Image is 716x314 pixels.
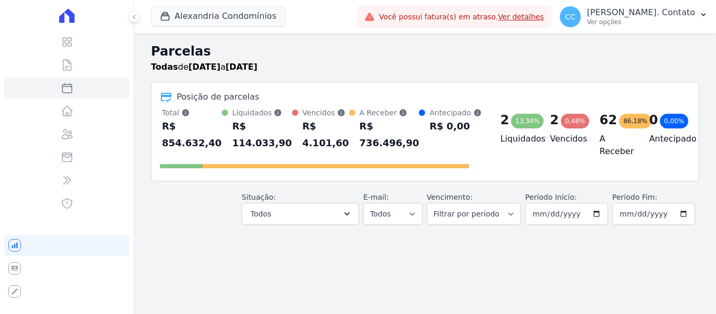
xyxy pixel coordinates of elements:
[612,192,695,203] label: Período Fim:
[151,6,285,26] button: Alexandria Condomínios
[189,62,221,72] strong: [DATE]
[427,193,472,201] label: Vencimento:
[360,107,419,118] div: A Receber
[360,118,419,151] div: R$ 736.496,90
[565,13,576,20] span: CC
[232,107,292,118] div: Liquidados
[429,118,481,135] div: R$ 0,00
[498,13,544,21] a: Ver detalhes
[501,133,534,145] h4: Liquidados
[649,133,682,145] h4: Antecipado
[151,62,178,72] strong: Todas
[232,118,292,151] div: R$ 114.033,90
[550,112,559,128] div: 2
[251,208,271,220] span: Todos
[619,114,652,128] div: 86,18%
[587,7,695,18] p: [PERSON_NAME]. Contato
[649,112,658,128] div: 0
[225,62,257,72] strong: [DATE]
[525,193,577,201] label: Período Inicío:
[151,61,257,73] p: de a
[600,133,633,158] h4: A Receber
[511,114,544,128] div: 13,34%
[177,91,259,103] div: Posição de parcelas
[429,107,481,118] div: Antecipado
[242,193,276,201] label: Situação:
[242,203,359,225] button: Todos
[660,114,688,128] div: 0,00%
[551,2,716,31] button: CC [PERSON_NAME]. Contato Ver opções
[162,107,222,118] div: Total
[363,193,389,201] label: E-mail:
[587,18,695,26] p: Ver opções
[302,118,349,151] div: R$ 4.101,60
[151,42,699,61] h2: Parcelas
[379,12,544,23] span: Você possui fatura(s) em atraso.
[302,107,349,118] div: Vencidos
[162,118,222,151] div: R$ 854.632,40
[600,112,617,128] div: 62
[550,133,583,145] h4: Vencidos
[501,112,509,128] div: 2
[561,114,589,128] div: 0,48%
